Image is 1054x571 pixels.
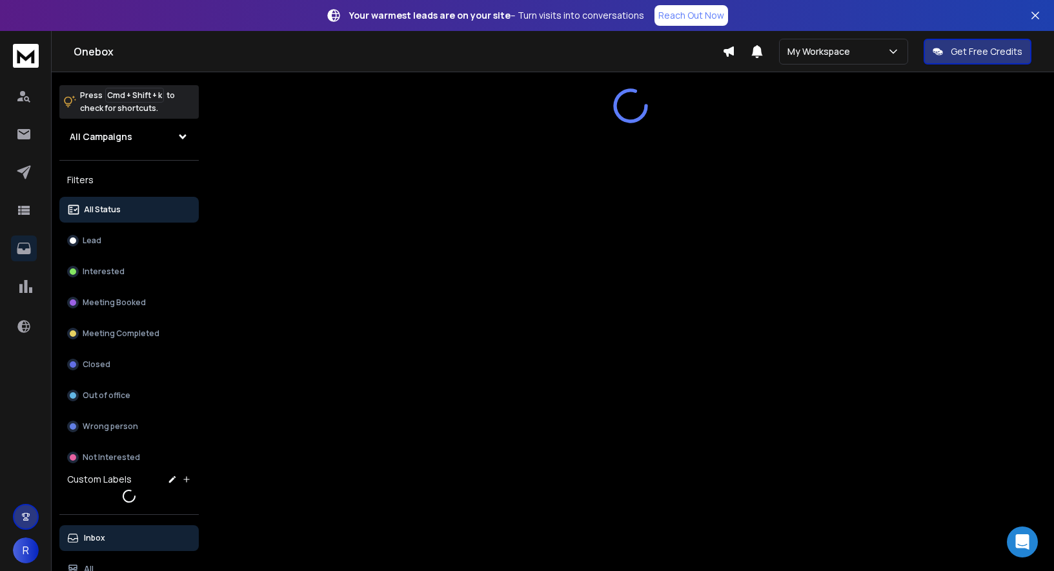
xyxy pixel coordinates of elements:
[59,525,199,551] button: Inbox
[59,197,199,223] button: All Status
[84,533,105,543] p: Inbox
[13,537,39,563] button: R
[67,473,132,486] h3: Custom Labels
[84,205,121,215] p: All Status
[951,45,1022,58] p: Get Free Credits
[83,297,146,308] p: Meeting Booked
[59,171,199,189] h3: Filters
[59,124,199,150] button: All Campaigns
[13,44,39,68] img: logo
[59,352,199,377] button: Closed
[924,39,1031,65] button: Get Free Credits
[83,421,138,432] p: Wrong person
[80,89,175,115] p: Press to check for shortcuts.
[59,228,199,254] button: Lead
[1007,526,1038,557] div: Open Intercom Messenger
[59,383,199,408] button: Out of office
[83,235,101,246] p: Lead
[105,88,164,103] span: Cmd + Shift + k
[349,9,511,21] strong: Your warmest leads are on your site
[83,328,159,339] p: Meeting Completed
[74,44,722,59] h1: Onebox
[654,5,728,26] a: Reach Out Now
[59,321,199,346] button: Meeting Completed
[658,9,724,22] p: Reach Out Now
[59,445,199,470] button: Not Interested
[83,452,140,463] p: Not Interested
[59,414,199,439] button: Wrong person
[83,390,130,401] p: Out of office
[83,359,110,370] p: Closed
[70,130,132,143] h1: All Campaigns
[83,266,125,277] p: Interested
[349,9,644,22] p: – Turn visits into conversations
[787,45,855,58] p: My Workspace
[59,259,199,285] button: Interested
[59,290,199,316] button: Meeting Booked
